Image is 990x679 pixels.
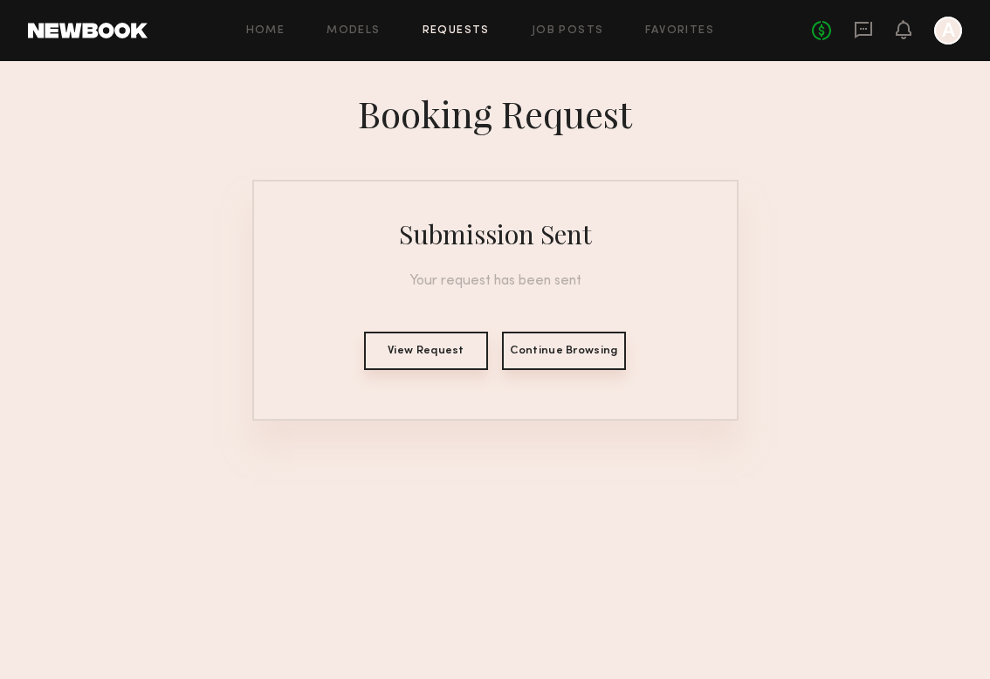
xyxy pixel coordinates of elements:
a: Models [327,25,380,37]
button: Continue Browsing [502,332,626,370]
div: Your request has been sent [275,272,716,290]
div: Booking Request [358,89,632,138]
div: Submission Sent [399,216,592,251]
a: Favorites [645,25,714,37]
button: View Request [364,332,488,370]
a: Job Posts [532,25,604,37]
a: A [934,17,962,45]
a: Home [246,25,285,37]
a: Requests [423,25,490,37]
